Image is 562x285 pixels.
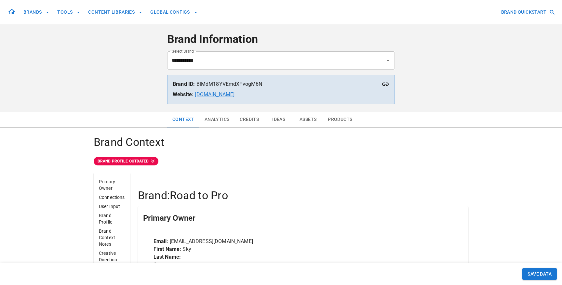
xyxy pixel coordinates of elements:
strong: Brand ID: [173,81,195,87]
strong: Last Name: [154,254,181,260]
p: Brand Context Notes [99,228,125,247]
p: User Input [99,203,125,210]
button: BRANDS [21,6,52,18]
p: BRAND PROFILE OUTDATED [98,158,149,164]
button: Open [383,56,393,65]
p: BlMdM18YVEmdXFvogM6N [173,80,389,88]
p: [EMAIL_ADDRESS][DOMAIN_NAME] [154,238,453,245]
p: Primary Owner [99,178,125,191]
button: Analytics [199,112,235,127]
button: TOOLS [55,6,83,18]
strong: Email: [154,238,168,244]
button: BRAND QUICKSTART [499,6,557,18]
button: GLOBAL CONFIGS [148,6,200,18]
strong: Website: [173,91,194,97]
p: Creative Direction Notes [99,250,125,269]
strong: Country: [154,262,174,268]
div: Primary Owner [138,206,468,230]
p: Brand Profile [99,212,125,225]
a: [DOMAIN_NAME] [195,91,234,97]
button: CONTENT LIBRARIES [86,6,145,18]
h5: Primary Owner [143,213,195,223]
a: BRAND PROFILE OUTDATED [94,157,468,165]
p: Sky [154,245,453,253]
button: Products [323,112,357,127]
h4: Brand Information [167,32,395,46]
button: Credits [234,112,264,127]
h4: Brand: Road to Pro [138,189,468,202]
button: Context [167,112,199,127]
label: Select Brand [172,48,194,54]
h4: Brand Context [94,136,468,149]
button: Ideas [264,112,293,127]
button: SAVE DATA [522,268,557,280]
button: Assets [293,112,323,127]
strong: First Name: [154,246,181,252]
p: Connections [99,194,125,201]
